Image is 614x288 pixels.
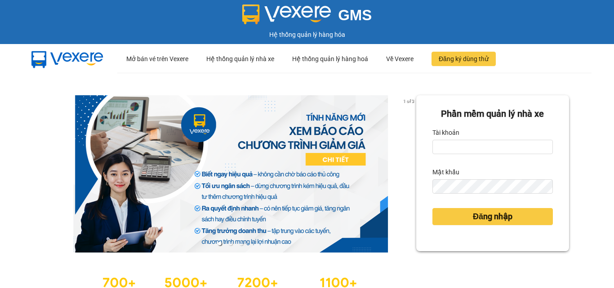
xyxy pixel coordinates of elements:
div: Về Vexere [386,44,414,73]
button: Đăng ký dùng thử [432,52,496,66]
div: Mở bán vé trên Vexere [126,44,188,73]
img: mbUUG5Q.png [22,44,112,74]
label: Tài khoản [432,125,459,140]
span: Đăng nhập [473,210,512,223]
p: 1 of 3 [400,95,416,107]
button: Đăng nhập [432,208,553,225]
div: Hệ thống quản lý hàng hóa [2,30,612,40]
span: GMS [338,7,372,23]
li: slide item 1 [218,242,222,245]
span: Đăng ký dùng thử [439,54,489,64]
input: Mật khẩu [432,179,553,194]
button: next slide / item [404,95,416,253]
div: Hệ thống quản lý hàng hoá [292,44,368,73]
label: Mật khẩu [432,165,459,179]
a: GMS [242,13,372,21]
img: logo 2 [242,4,331,24]
li: slide item 3 [240,242,243,245]
button: previous slide / item [45,95,58,253]
div: Hệ thống quản lý nhà xe [206,44,274,73]
input: Tài khoản [432,140,553,154]
div: Phần mềm quản lý nhà xe [432,107,553,121]
li: slide item 2 [229,242,232,245]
